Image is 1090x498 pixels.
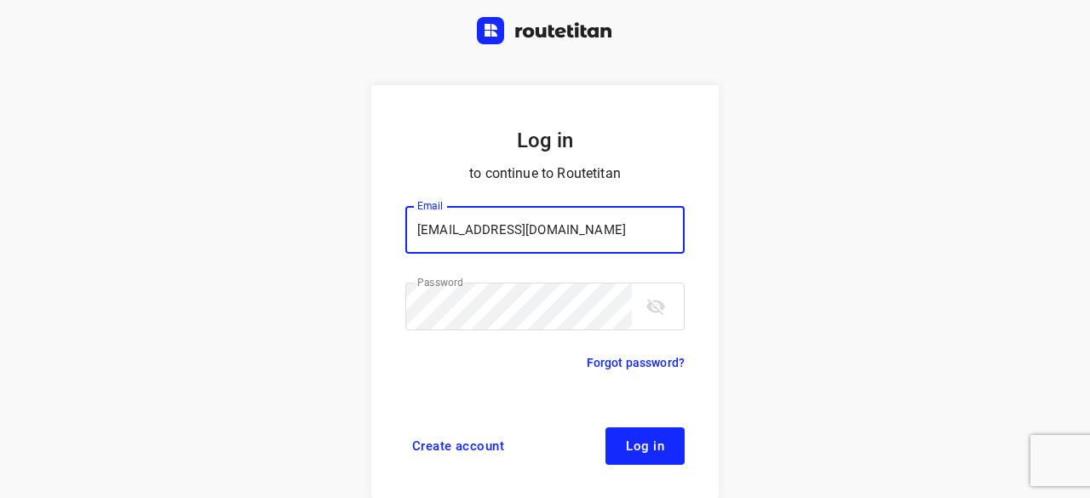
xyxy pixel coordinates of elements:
a: Routetitan [477,17,613,49]
button: toggle password visibility [639,289,673,323]
button: Log in [605,427,685,465]
a: Forgot password? [587,352,685,373]
h5: Log in [405,126,685,155]
p: to continue to Routetitan [405,162,685,186]
span: Log in [626,439,664,453]
span: Create account [412,439,504,453]
img: Routetitan [477,17,613,44]
a: Create account [405,427,511,465]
